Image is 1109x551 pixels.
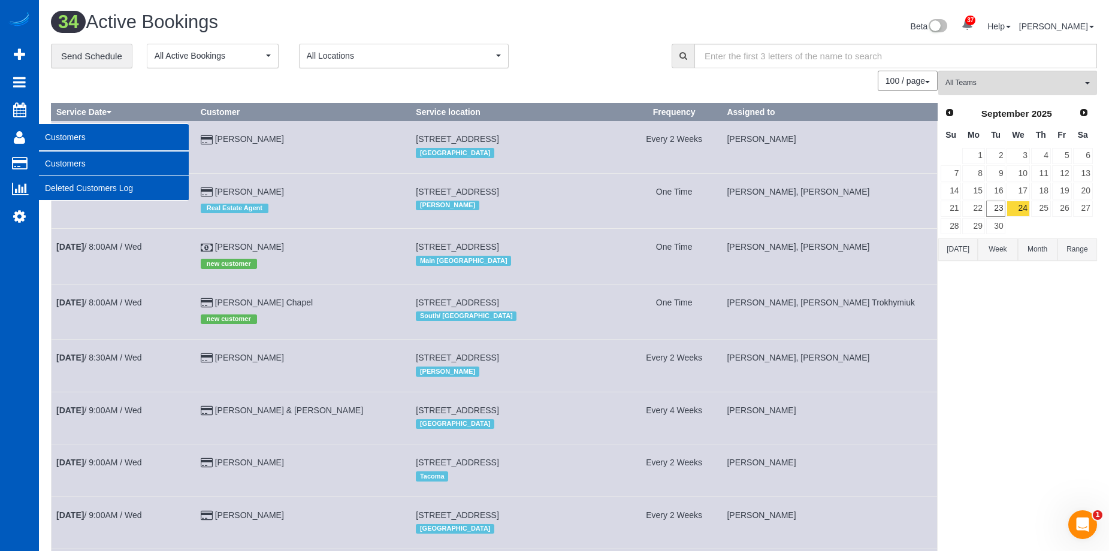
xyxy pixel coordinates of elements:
a: Next [1075,105,1092,122]
a: 19 [1052,183,1072,199]
b: [DATE] [56,510,84,520]
b: [DATE] [56,298,84,307]
a: 8 [962,165,984,181]
span: [STREET_ADDRESS] [416,510,498,520]
span: [STREET_ADDRESS] [416,242,498,252]
div: Location [416,521,621,537]
a: 13 [1073,165,1093,181]
a: [PERSON_NAME] [215,458,284,467]
a: 14 [941,183,961,199]
span: All Teams [945,78,1082,88]
button: Month [1018,238,1057,261]
span: [GEOGRAPHIC_DATA] [416,148,494,158]
a: [DATE]/ 9:00AM / Wed [56,405,142,415]
td: Frequency [626,284,721,339]
span: [STREET_ADDRESS] [416,405,498,415]
td: Customer [195,444,411,496]
td: Frequency [626,392,721,444]
a: Send Schedule [51,44,132,69]
i: Credit Card Payment [201,459,213,467]
a: [DATE]/ 9:00AM / Wed [56,458,142,467]
td: Customer [195,340,411,392]
span: [STREET_ADDRESS] [416,298,498,307]
span: 1 [1093,510,1102,520]
a: Deleted Customers Log [39,176,189,200]
td: Schedule date [52,284,196,339]
td: Assigned to [722,444,938,496]
a: [PERSON_NAME] Chapel [215,298,313,307]
i: Cash Payment [201,244,213,252]
iframe: Intercom live chat [1068,510,1097,539]
button: 100 / page [878,71,938,91]
td: Assigned to [722,340,938,392]
ol: All Teams [938,71,1097,89]
span: South/ [GEOGRAPHIC_DATA] [416,311,516,321]
span: Prev [945,108,954,117]
a: 20 [1073,183,1093,199]
a: 22 [962,201,984,217]
span: [STREET_ADDRESS] [416,187,498,196]
td: Frequency [626,121,721,173]
td: Schedule date [52,340,196,392]
td: Service location [411,340,627,392]
span: Saturday [1078,130,1088,140]
h1: Active Bookings [51,12,565,32]
a: Prev [941,105,958,122]
a: 7 [941,165,961,181]
b: [DATE] [56,353,84,362]
a: 16 [986,183,1006,199]
td: Assigned to [722,173,938,228]
span: Wednesday [1012,130,1025,140]
button: All Active Bookings [147,44,279,68]
span: [STREET_ADDRESS] [416,458,498,467]
span: [GEOGRAPHIC_DATA] [416,419,494,429]
a: 17 [1007,183,1029,199]
a: 12 [1052,165,1072,181]
a: 37 [956,12,979,38]
a: 28 [941,218,961,234]
span: Customers [39,123,189,151]
td: Assigned to [722,392,938,444]
a: 11 [1031,165,1051,181]
a: [PERSON_NAME] [215,353,284,362]
a: [DATE]/ 8:30AM / Wed [56,353,142,362]
span: Tuesday [991,130,1001,140]
td: Assigned to [722,229,938,284]
td: Schedule date [52,121,196,173]
img: New interface [927,19,947,35]
span: new customer [201,314,257,324]
td: Frequency [626,340,721,392]
td: Service location [411,496,627,549]
div: Location [416,145,621,161]
span: 37 [965,16,975,25]
span: new customer [201,259,257,268]
button: [DATE] [938,238,978,261]
td: Customer [195,284,411,339]
nav: Pagination navigation [878,71,938,91]
a: [DATE]/ 8:00AM / Wed [56,298,142,307]
span: 34 [51,11,86,33]
a: [DATE]/ 8:00AM / Wed [56,242,142,252]
ul: Customers [39,151,189,201]
td: Service location [411,392,627,444]
a: [PERSON_NAME] & [PERSON_NAME] [215,405,363,415]
td: Assigned to [722,121,938,173]
div: Location [416,416,621,432]
td: Schedule date [52,173,196,228]
a: 27 [1073,201,1093,217]
a: 25 [1031,201,1051,217]
td: Customer [195,173,411,228]
a: 26 [1052,201,1072,217]
span: [PERSON_NAME] [416,201,479,210]
span: Real Estate Agent [201,204,268,213]
td: Customer [195,229,411,284]
button: All Locations [299,44,509,68]
td: Service location [411,229,627,284]
a: Automaid Logo [7,12,31,29]
i: Credit Card Payment [201,188,213,196]
a: 2 [986,148,1006,164]
button: Week [978,238,1017,261]
input: Enter the first 3 letters of the name to search [694,44,1097,68]
td: Customer [195,496,411,549]
td: Customer [195,392,411,444]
